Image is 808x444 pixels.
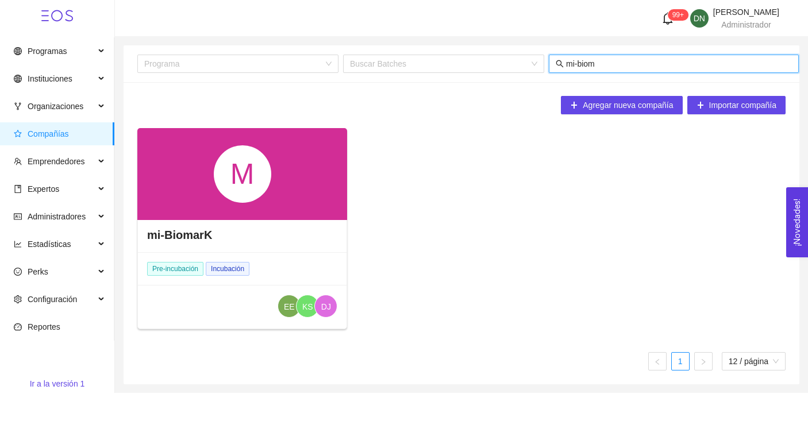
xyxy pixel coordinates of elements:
[14,75,22,83] span: global
[566,57,792,70] input: Buscar
[14,157,22,165] span: team
[28,184,59,194] span: Expertos
[14,295,22,303] span: setting
[672,353,689,370] a: 1
[14,47,22,55] span: global
[28,295,77,304] span: Configuración
[570,101,578,110] span: plus
[583,99,673,111] span: Agregar nueva compañía
[14,240,22,248] span: line-chart
[709,99,777,111] span: Importar compañía
[14,268,22,276] span: smile
[284,295,295,318] span: EE
[556,60,564,68] span: search
[28,47,67,56] span: Programas
[648,352,667,370] li: Página anterior
[28,74,72,83] span: Instituciones
[14,185,22,193] span: book
[28,157,85,166] span: Emprendedores
[713,7,779,17] span: [PERSON_NAME]
[694,352,713,370] li: Página siguiente
[29,374,86,393] button: Ir a la versión 1
[654,358,661,365] span: left
[668,9,688,21] sup: 520
[14,213,22,221] span: idcard
[700,358,707,365] span: right
[14,130,22,138] span: star
[214,145,271,203] div: M
[648,352,667,370] button: left
[729,353,779,370] span: 12 / página
[321,295,331,318] span: DJ
[28,102,83,111] span: Organizaciones
[694,352,713,370] button: right
[28,322,60,331] span: Reportes
[302,295,313,318] span: KS
[14,102,22,110] span: fork
[14,323,22,331] span: dashboard
[697,101,705,110] span: plus
[661,12,674,25] span: bell
[30,377,85,390] span: Ir a la versión 1
[694,9,705,28] span: DN
[206,262,249,276] span: Incubación
[786,187,808,257] button: Open Feedback Widget
[28,240,71,249] span: Estadísticas
[28,212,86,221] span: Administradores
[671,352,690,370] li: 1
[28,267,48,276] span: Perks
[687,96,786,114] button: plusImportar compañía
[147,262,203,276] span: Pre-incubación
[721,20,771,29] span: Administrador
[561,96,682,114] button: plusAgregar nueva compañía
[722,352,786,370] div: tamaño de página
[28,129,69,138] span: Compañías
[147,227,212,243] h4: mi-BiomarK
